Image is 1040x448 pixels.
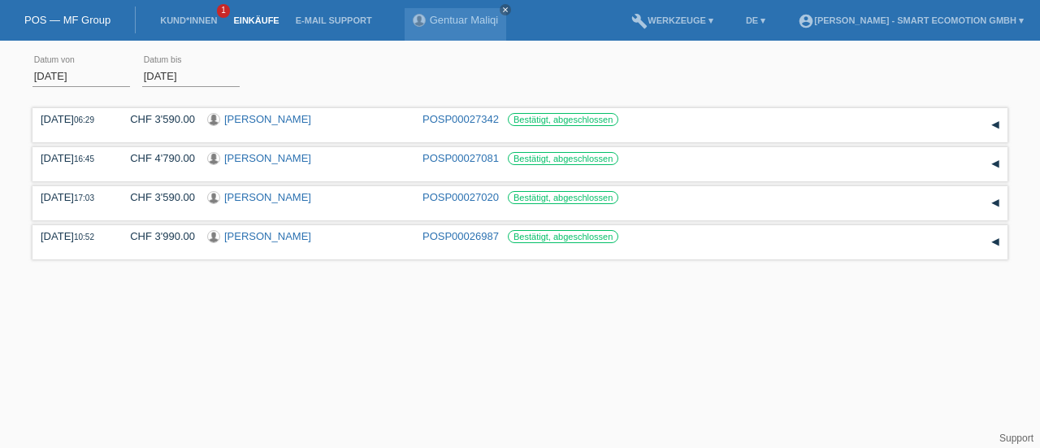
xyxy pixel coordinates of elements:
i: close [501,6,509,14]
a: account_circle[PERSON_NAME] - Smart Ecomotion GmbH ▾ [790,15,1032,25]
a: Gentuar Maliqi [430,14,499,26]
a: Support [999,433,1033,444]
div: [DATE] [41,152,106,164]
a: [PERSON_NAME] [224,230,311,242]
a: Einkäufe [225,15,287,25]
i: account_circle [798,13,814,29]
a: [PERSON_NAME] [224,191,311,203]
a: POSP00027081 [422,152,499,164]
span: 1 [217,4,230,18]
div: [DATE] [41,113,106,125]
label: Bestätigt, abgeschlossen [508,191,618,204]
label: Bestätigt, abgeschlossen [508,152,618,165]
label: Bestätigt, abgeschlossen [508,113,618,126]
div: CHF 3'590.00 [118,113,195,125]
div: CHF 3'990.00 [118,230,195,242]
a: buildWerkzeuge ▾ [623,15,721,25]
a: [PERSON_NAME] [224,152,311,164]
div: [DATE] [41,191,106,203]
span: 16:45 [74,154,94,163]
a: POSP00026987 [422,230,499,242]
div: auf-/zuklappen [983,152,1007,176]
span: 10:52 [74,233,94,241]
div: auf-/zuklappen [983,113,1007,137]
a: [PERSON_NAME] [224,113,311,125]
span: 17:03 [74,194,94,202]
a: E-Mail Support [288,15,380,25]
a: POSP00027342 [422,113,499,125]
span: 06:29 [74,115,94,124]
i: build [631,13,648,29]
div: auf-/zuklappen [983,191,1007,215]
a: POSP00027020 [422,191,499,203]
a: DE ▾ [738,15,773,25]
div: CHF 4'790.00 [118,152,195,164]
a: close [500,4,511,15]
a: POS — MF Group [24,14,110,26]
div: CHF 3'590.00 [118,191,195,203]
div: [DATE] [41,230,106,242]
div: auf-/zuklappen [983,230,1007,254]
a: Kund*innen [152,15,225,25]
label: Bestätigt, abgeschlossen [508,230,618,243]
